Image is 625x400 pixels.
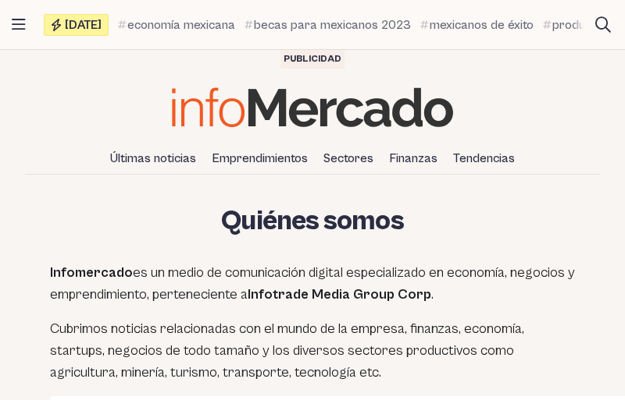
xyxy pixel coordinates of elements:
[420,16,534,34] a: mexicanos de éxito
[254,16,411,34] span: becas para mexicanos 2023
[383,145,444,172] a: Finanzas
[430,16,534,34] span: mexicanos de éxito
[50,318,575,384] p: Cubrimos noticias relacionadas con el mundo de la empresa, finanzas, economía, startups, negocios...
[172,87,453,127] img: Infomercado México logo
[104,145,202,172] a: Últimas noticias
[50,262,575,306] p: es un medio de comunicación digital especializado en economía, negocios y emprendimiento, pertene...
[25,206,600,237] h1: Quiénes somos
[317,145,380,172] a: Sectores
[50,264,133,281] strong: Infomercado
[205,145,314,172] a: Emprendimientos
[248,286,431,303] strong: Infotrade Media Group Corp
[280,50,345,69] div: Publicidad
[447,145,521,172] a: Tendencias
[245,16,411,34] a: becas para mexicanos 2023
[65,19,102,31] span: [DATE]
[127,16,235,34] span: economía mexicana
[118,16,235,34] a: economía mexicana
